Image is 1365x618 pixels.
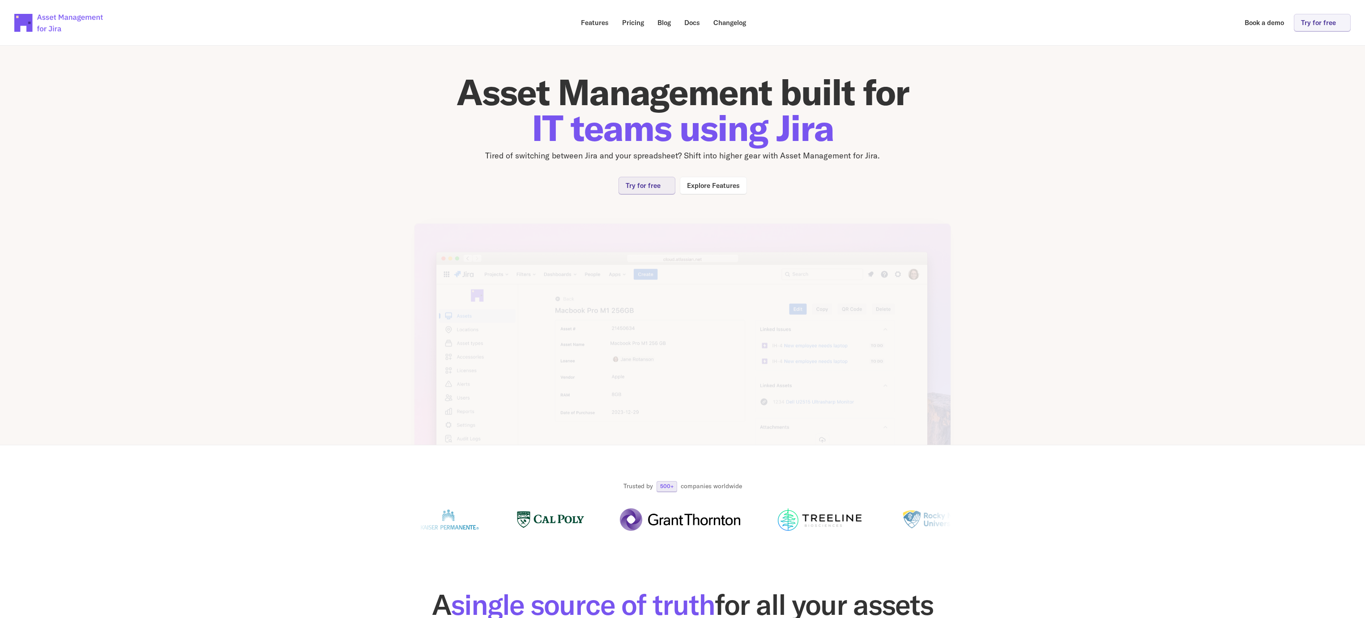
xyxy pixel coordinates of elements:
a: Try for free [619,177,675,194]
p: Docs [684,19,700,26]
h1: Asset Management built for [414,74,951,146]
a: Changelog [707,14,752,31]
p: Try for free [626,182,661,189]
img: Logo [517,508,584,531]
p: 500+ [660,484,674,489]
p: Book a demo [1245,19,1284,26]
a: Try for free [1294,14,1351,31]
p: Blog [657,19,671,26]
p: Try for free [1301,19,1336,26]
img: Logo [776,508,863,531]
p: Explore Features [687,182,740,189]
span: IT teams using Jira [532,105,834,150]
a: Explore Features [680,177,747,194]
a: Pricing [616,14,650,31]
a: Docs [678,14,706,31]
a: Blog [651,14,677,31]
a: Book a demo [1238,14,1290,31]
p: Features [581,19,609,26]
img: Logo [418,508,481,531]
p: Pricing [622,19,644,26]
p: Tired of switching between Jira and your spreadsheet? Shift into higher gear with Asset Managemen... [414,149,951,162]
p: Trusted by [623,482,653,491]
a: Features [575,14,615,31]
p: companies worldwide [681,482,742,491]
p: Changelog [713,19,746,26]
img: App [414,223,951,496]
